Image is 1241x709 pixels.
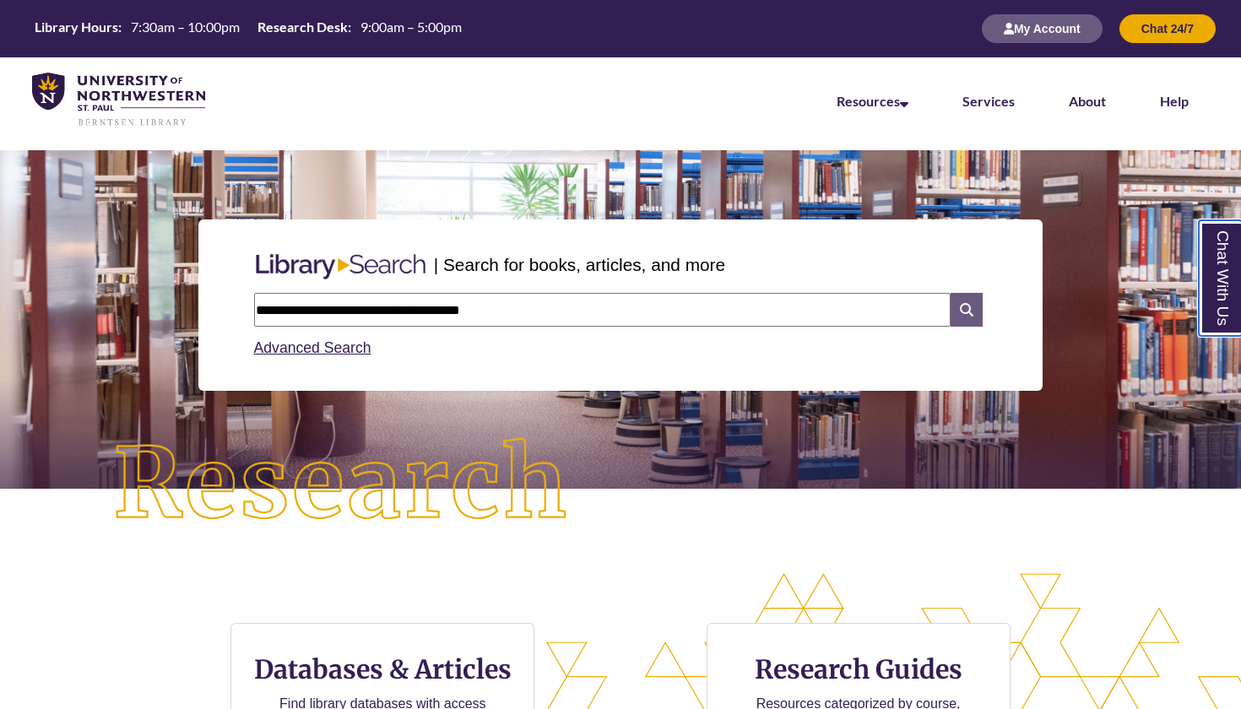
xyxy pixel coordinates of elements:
[1069,93,1106,109] a: About
[32,73,205,127] img: UNWSP Library Logo
[962,93,1015,109] a: Services
[982,14,1103,43] button: My Account
[251,18,354,36] th: Research Desk:
[360,19,462,35] span: 9:00am – 5:00pm
[28,18,124,36] th: Library Hours:
[28,18,469,41] a: Hours Today
[62,387,621,582] img: Research
[245,653,520,685] h3: Databases & Articles
[1160,93,1189,109] a: Help
[951,293,983,327] i: Search
[837,93,908,109] a: Resources
[1119,14,1216,43] button: Chat 24/7
[28,18,469,39] table: Hours Today
[247,247,434,286] img: Libary Search
[434,252,725,278] p: | Search for books, articles, and more
[721,653,996,685] h3: Research Guides
[254,339,371,356] a: Advanced Search
[131,19,240,35] span: 7:30am – 10:00pm
[1119,21,1216,35] a: Chat 24/7
[982,21,1103,35] a: My Account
